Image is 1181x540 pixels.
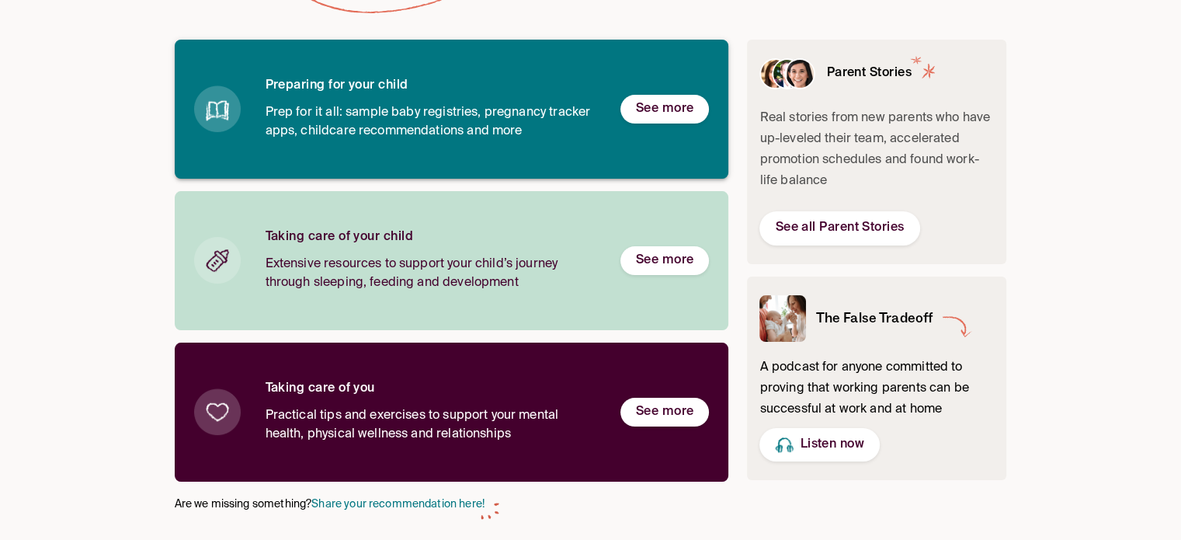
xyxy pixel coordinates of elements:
[481,503,499,520] img: Parenting resources sprinkle.svg
[826,65,911,82] h5: Parent Stories
[759,108,994,193] p: Real stories from new parents who have up-leveled their team, accelerated promotion schedules and...
[266,78,596,94] h6: Preparing for your child
[175,343,729,482] a: Taking care of youPractical tips and exercises to support your mental health, physical wellness a...
[266,381,596,397] h6: Taking care of you
[775,220,904,236] a: See all Parent Stories
[266,255,596,292] span: Extensive resources to support your child’s journey through sleeping, feeding and development
[636,253,694,269] h6: See more
[620,398,710,427] button: See more
[620,95,710,124] button: See more
[311,499,485,510] a: Share your recommendation here!
[266,406,596,444] span: Practical tips and exercises to support your mental health, physical wellness and relationships
[759,211,919,246] button: See all Parent Stories
[800,437,864,453] p: Listen now
[759,428,880,461] button: Listen now
[759,357,994,421] p: A podcast for anyone committed to proving that working parents can be successful at work and at home
[175,40,729,179] a: Preparing for your childPrep for it all: sample baby registries, pregnancy tracker apps, childcar...
[815,309,933,327] h3: The False Tradeoff
[620,246,710,275] button: See more
[775,437,864,453] a: Listen now
[266,103,596,141] span: Prep for it all: sample baby registries, pregnancy tracker apps, childcare recommendations and more
[636,101,694,117] h6: See more
[266,229,596,246] h6: Taking care of your child
[636,404,694,420] h6: See more
[175,191,729,330] a: Taking care of your childExtensive resources to support your child’s journey through sleeping, fe...
[175,494,500,515] p: Are we missing something?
